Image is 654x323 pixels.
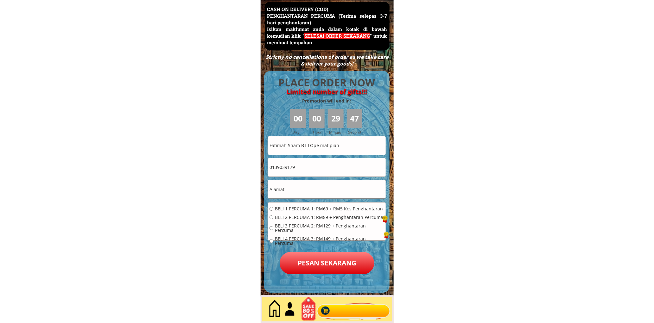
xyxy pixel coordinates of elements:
h3: Hour [313,129,326,135]
h3: CASH ON DELIVERY (COD) PENGHANTARAN PERCUMA (Terima selepas 3-7 hari penghantaran) Isikan makluma... [267,6,387,46]
h3: Second [348,129,364,135]
span: BELI 3 PERCUMA 2: RM129 + Penghantaran Percuma [275,224,384,233]
div: Strictly no cancellations of order as we take care & deliver your goods! [264,54,390,67]
input: Telefon [268,158,386,177]
h4: PLACE ORDER NOW [271,76,382,90]
span: SELESAI ORDER SEKARANG [304,33,370,39]
h3: Promotion will end in: [291,97,362,104]
p: Pesan sekarang [280,252,374,275]
span: BELI 2 PERCUMA 1: RM89 + Penghantaran Percuma [275,215,384,220]
input: Alamat [268,180,386,198]
h3: Minute [329,129,343,135]
span: BELI 1 PERCUMA 1: RM69 + RM5 Kos Penghantaran [275,207,384,211]
span: BELI 4 PERCUMA 3: RM149 + Penghantaran Percuma [275,237,384,245]
h4: Limited number of gifts!!! [271,88,382,96]
input: Nama [268,136,386,155]
h3: Day [292,129,308,135]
